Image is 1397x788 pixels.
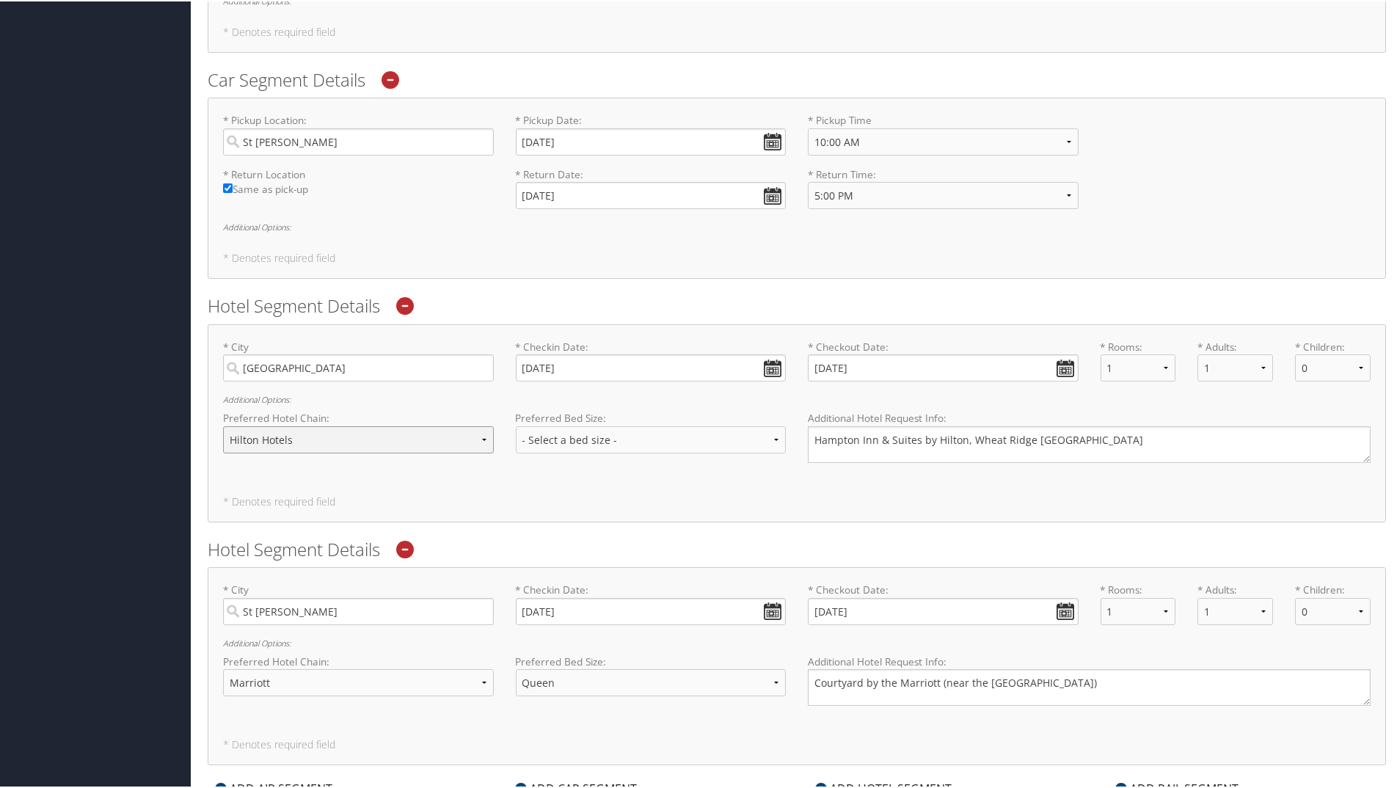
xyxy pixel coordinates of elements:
label: * Pickup Location: [223,112,494,153]
h5: * Denotes required field [223,26,1371,36]
label: * City [223,581,494,623]
h2: Hotel Segment Details [208,536,1386,561]
label: * Checkout Date: [808,338,1079,380]
input: * Checkout Date: [808,597,1079,624]
h6: Additional Options: [223,394,1371,402]
label: Preferred Hotel Chain: [223,653,494,668]
h5: * Denotes required field [223,738,1371,748]
h2: Hotel Segment Details [208,292,1386,317]
label: * Adults: [1197,338,1273,353]
input: * Checkin Date: [516,597,787,624]
h2: Car Segment Details [208,66,1386,91]
label: * Return Date: [516,166,787,208]
label: * Pickup Time [808,112,1079,165]
input: Same as pick-up [223,182,233,191]
label: * Rooms: [1101,338,1176,353]
label: * Return Location [223,166,494,180]
label: Additional Hotel Request Info: [808,409,1371,424]
input: * Checkout Date: [808,353,1079,380]
textarea: Hampton Inn & Suites by Hilton, Wheat Ridge [GEOGRAPHIC_DATA] [808,425,1371,462]
textarea: Courtyard by the Marriott (near the [GEOGRAPHIC_DATA]) [808,668,1371,704]
label: Preferred Bed Size: [516,409,787,424]
h6: Additional Options: [223,638,1371,646]
h5: * Denotes required field [223,495,1371,506]
label: * Children: [1295,581,1371,596]
input: * Checkin Date: [516,353,787,380]
label: * Adults: [1197,581,1273,596]
label: * Rooms: [1101,581,1176,596]
h6: Additional Options: [223,222,1371,230]
label: * Pickup Date: [516,112,787,153]
select: * Pickup Time [808,127,1079,154]
label: * Checkin Date: [516,338,787,380]
label: Preferred Hotel Chain: [223,409,494,424]
label: * Children: [1295,338,1371,353]
input: * Pickup Date: [516,127,787,154]
label: Additional Hotel Request Info: [808,653,1371,668]
label: Same as pick-up [223,180,494,203]
label: Preferred Bed Size: [516,653,787,668]
input: * Return Date: [516,180,787,208]
label: * Checkin Date: [516,581,787,623]
label: * Checkout Date: [808,581,1079,623]
select: * Return Time: [808,180,1079,208]
h5: * Denotes required field [223,252,1371,262]
label: * City [223,338,494,380]
label: * Return Time: [808,166,1079,219]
